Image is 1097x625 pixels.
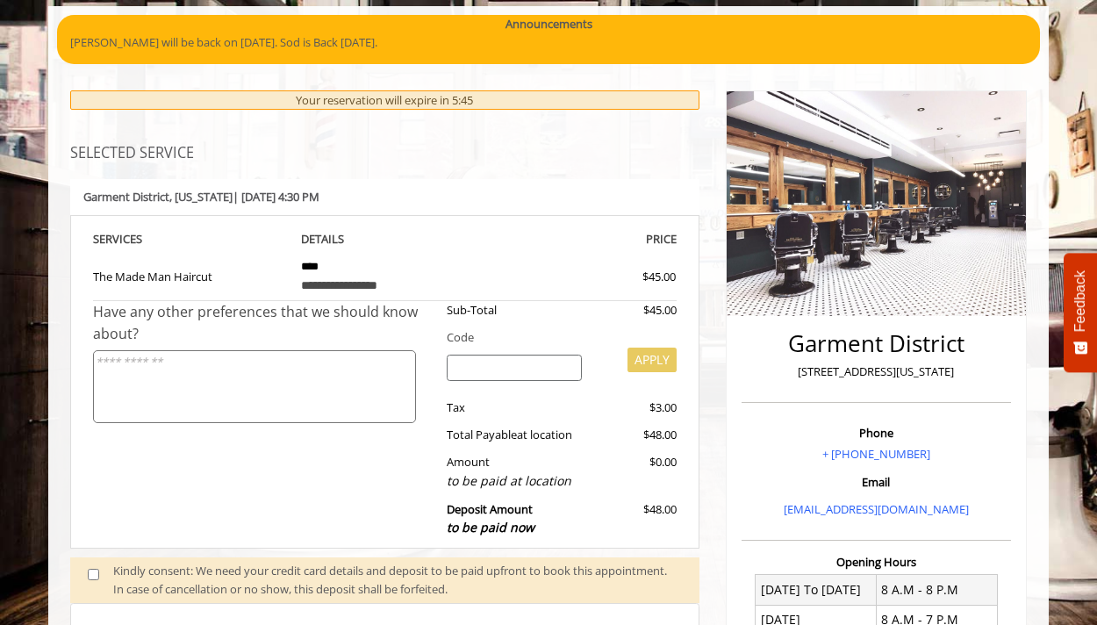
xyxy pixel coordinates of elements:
[70,33,1027,52] p: [PERSON_NAME] will be back on [DATE]. Sod is Back [DATE].
[1072,270,1088,332] span: Feedback
[434,301,596,320] div: Sub-Total
[1064,253,1097,372] button: Feedback - Show survey
[595,426,676,444] div: $48.00
[482,229,677,249] th: PRICE
[12,170,35,185] label: City
[136,231,142,247] span: S
[447,519,534,535] span: to be paid now
[12,295,67,310] label: Zip Code
[288,229,483,249] th: DETAILS
[93,229,288,249] th: SERVICE
[742,556,1011,568] h3: Opening Hours
[595,301,676,320] div: $45.00
[434,453,596,491] div: Amount
[113,562,682,599] div: Kindly consent: We need your credit card details and deposit to be paid upfront to book this appo...
[595,399,676,417] div: $3.00
[517,427,572,442] span: at location
[746,331,1007,356] h2: Garment District
[93,249,288,301] td: The Made Man Haircut
[93,301,434,346] div: Have any other preferences that we should know about?
[579,268,676,286] div: $45.00
[434,426,596,444] div: Total Payable
[70,90,699,111] div: Your reservation will expire in 5:45
[505,15,592,33] b: Announcements
[70,146,699,162] h3: SELECTED SERVICE
[746,476,1007,488] h3: Email
[539,420,593,447] button: Submit
[822,446,930,462] a: + [PHONE_NUMBER]
[12,357,63,372] label: Country
[627,348,677,372] button: APPLY
[746,427,1007,439] h3: Phone
[12,108,92,123] label: Address Line 2
[434,328,677,347] div: Code
[756,575,877,605] td: [DATE] To [DATE]
[434,399,596,417] div: Tax
[746,363,1007,381] p: [STREET_ADDRESS][US_STATE]
[595,453,676,491] div: $0.00
[447,501,534,536] b: Deposit Amount
[784,501,969,517] a: [EMAIL_ADDRESS][DOMAIN_NAME]
[12,252,592,282] select: States List
[876,575,997,605] td: 8 A.M - 8 P.M
[169,189,233,205] span: , [US_STATE]
[595,500,676,538] div: $48.00
[12,13,95,28] b: Billing Address
[12,46,92,61] label: Address Line 1
[12,233,39,248] label: State
[447,471,583,491] div: to be paid at location
[83,189,319,205] b: Garment District | [DATE] 4:30 PM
